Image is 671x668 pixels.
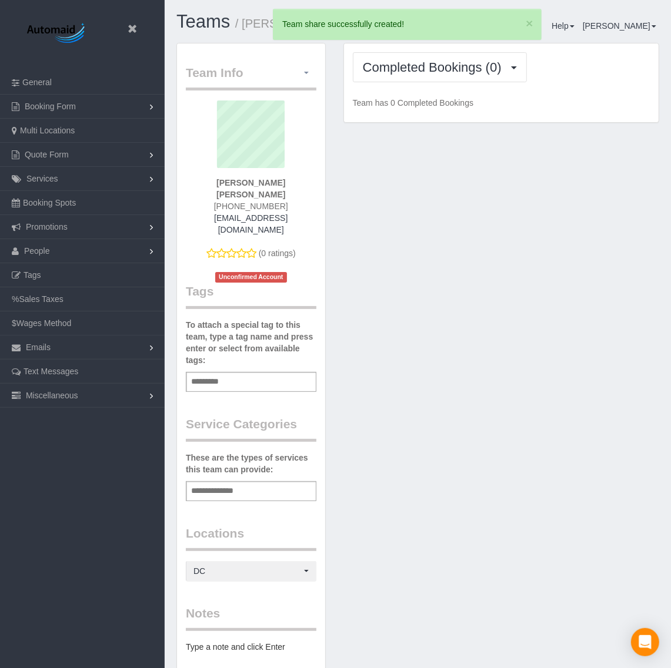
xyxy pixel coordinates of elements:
[363,60,508,75] span: Completed Bookings (0)
[583,21,656,31] a: [PERSON_NAME]
[215,272,287,282] span: Unconfirmed Account
[186,415,316,442] legend: Service Categories
[176,11,230,32] a: Teams
[22,78,52,87] span: General
[186,605,316,631] legend: Notes
[25,102,76,111] span: Booking Form
[26,391,78,400] span: Miscellaneous
[21,21,94,47] img: Automaid Logo
[353,52,527,82] button: Completed Bookings (0)
[25,150,69,159] span: Quote Form
[186,100,316,283] div: (0 ratings)
[216,178,285,199] strong: [PERSON_NAME] [PERSON_NAME]
[186,561,316,581] ol: Choose Locations
[186,319,316,366] label: To attach a special tag to this team, type a tag name and press enter or select from available tags:
[353,97,650,109] p: Team has 0 Completed Bookings
[186,641,316,653] pre: Type a note and click Enter
[24,270,41,280] span: Tags
[186,64,316,90] legend: Team Info
[193,565,301,577] span: DC
[186,561,316,581] button: DC
[186,452,316,475] label: These are the types of services this team can provide:
[526,17,533,29] button: ×
[214,213,288,234] a: [EMAIL_ADDRESS][DOMAIN_NAME]
[19,294,63,304] span: Sales Taxes
[631,628,659,656] div: Open Intercom Messenger
[26,343,51,352] span: Emails
[24,246,50,256] span: People
[24,367,78,376] span: Text Messages
[552,21,575,31] a: Help
[186,525,316,551] legend: Locations
[26,174,58,183] span: Services
[235,17,339,30] small: / [PERSON_NAME]
[16,318,72,328] span: Wages Method
[282,18,532,30] div: Team share successfully created!
[23,198,76,207] span: Booking Spots
[214,202,288,211] span: [PHONE_NUMBER]
[26,222,68,231] span: Promotions
[20,126,75,135] span: Multi Locations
